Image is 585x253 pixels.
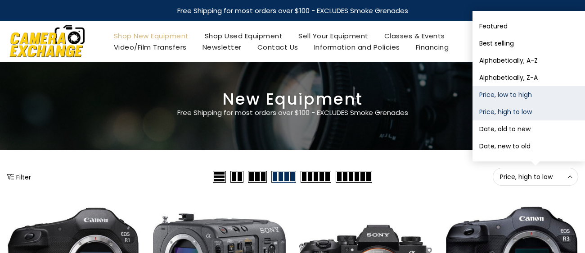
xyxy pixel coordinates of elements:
a: Shop New Equipment [106,30,197,41]
button: Date, old to new [472,120,585,138]
button: Alphabetically, A-Z [472,52,585,69]
h3: New Equipment [7,93,578,105]
a: Sell Your Equipment [291,30,377,41]
button: Featured [472,18,585,35]
a: Information and Policies [306,41,408,53]
button: Price, high to low [472,103,585,120]
a: Financing [408,41,457,53]
button: Alphabetically, Z-A [472,69,585,86]
strong: Free Shipping for most orders over $100 - EXCLUDES Smoke Grenades [177,6,408,15]
span: Price, high to low [500,173,571,181]
button: Show filters [7,172,31,181]
a: Classes & Events [376,30,453,41]
a: Shop Used Equipment [197,30,291,41]
button: Date, new to old [472,138,585,155]
button: Best selling [472,35,585,52]
button: Price, low to high [472,86,585,103]
button: Price, high to low [493,168,578,186]
a: Newsletter [194,41,249,53]
a: Contact Us [249,41,306,53]
p: Free Shipping for most orders over $100 - EXCLUDES Smoke Grenades [124,107,461,118]
a: Video/Film Transfers [106,41,194,53]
